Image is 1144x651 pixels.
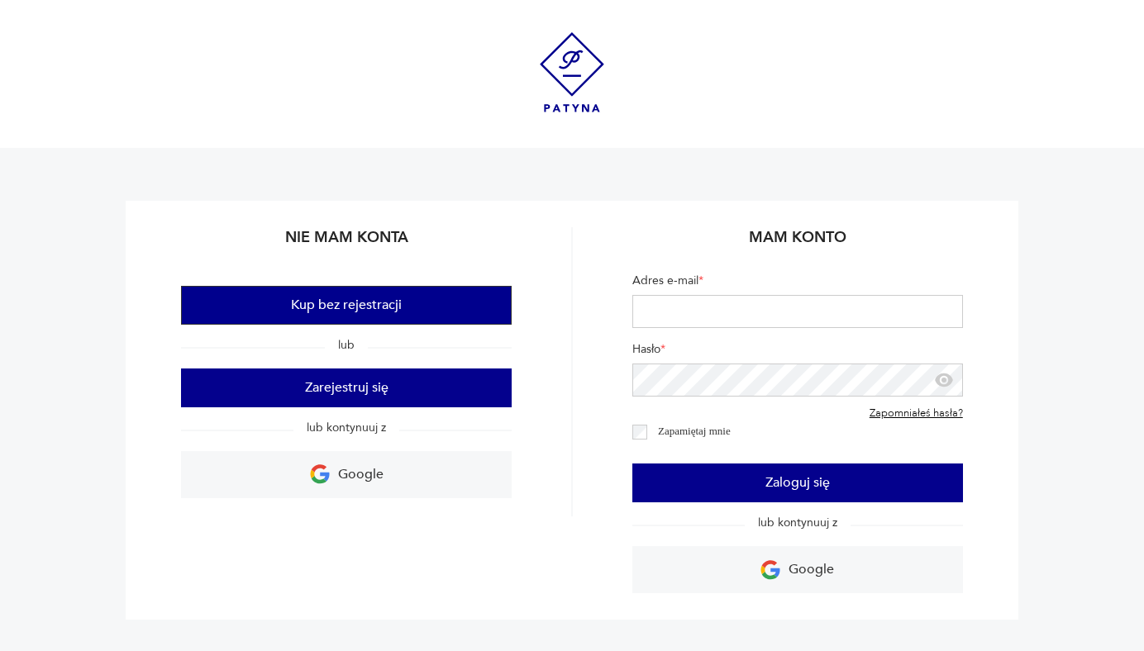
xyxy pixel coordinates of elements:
img: Patyna - sklep z meblami i dekoracjami vintage [540,32,604,112]
button: Zarejestruj się [181,368,512,407]
img: Ikona Google [310,464,330,484]
span: lub [325,337,368,353]
button: Kup bez rejestracji [181,286,512,325]
button: Zaloguj się [632,463,963,502]
label: Hasło [632,341,963,364]
h2: Nie mam konta [181,227,512,259]
label: Zapamiętaj mnie [658,425,731,437]
span: lub kontynuuj z [293,420,399,435]
span: lub kontynuuj z [745,515,851,530]
p: Google [338,462,384,487]
label: Adres e-mail [632,273,963,295]
img: Ikona Google [760,560,780,580]
a: Google [181,451,512,498]
p: Google [789,557,834,582]
a: Zapomniałeś hasła? [870,407,963,421]
h2: Mam konto [632,227,963,259]
a: Google [632,546,963,593]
